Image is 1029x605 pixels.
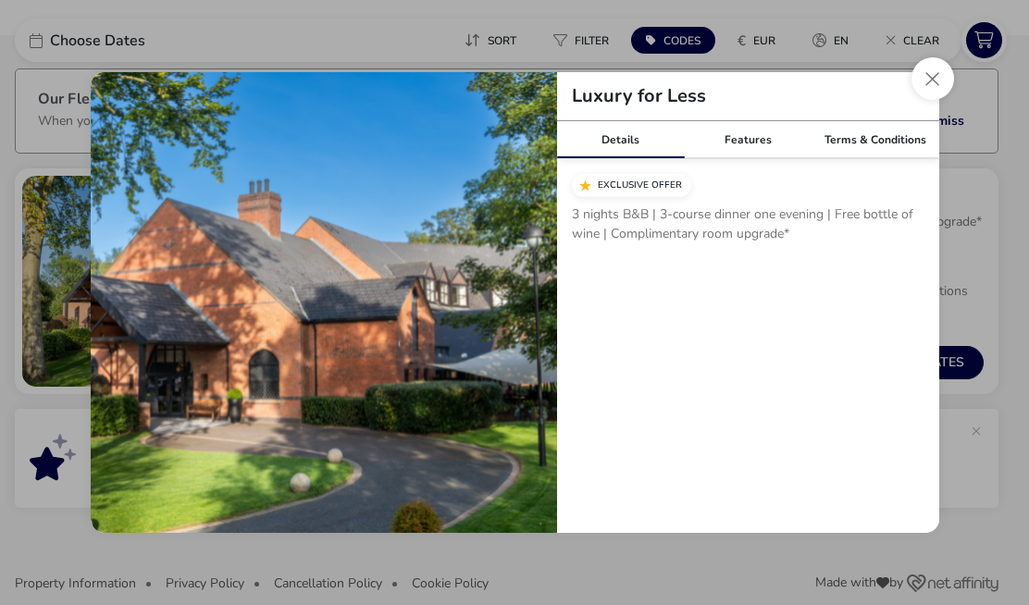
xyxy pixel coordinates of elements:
div: Features [684,121,812,158]
button: Close modal [911,57,954,100]
div: Details [557,121,685,158]
div: Exclusive Offer [572,174,691,197]
p: 3 nights B&B | 3-course dinner one evening | Free bottle of wine | Complimentary room upgrade* [572,204,924,251]
div: Terms & Conditions [812,121,939,158]
div: tariffDetails [91,72,939,533]
h2: Luxury for Less [557,87,721,105]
